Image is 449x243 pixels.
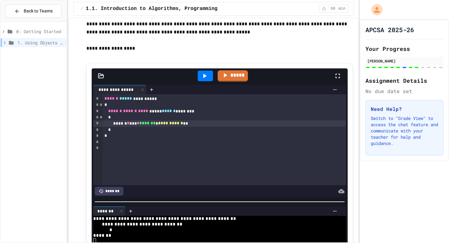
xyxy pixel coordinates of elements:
[86,5,263,12] span: 1.1. Introduction to Algorithms, Programming, and Compilers
[365,87,443,95] div: No due date set
[24,8,53,14] span: Back to Teams
[16,28,64,35] span: 0: Getting Started
[81,6,83,11] span: /
[367,58,442,64] div: [PERSON_NAME]
[6,4,61,18] button: Back to Teams
[365,2,384,17] div: My Account
[371,115,438,146] p: Switch to "Grade View" to access the chat feature and communicate with your teacher for help and ...
[365,25,414,34] h1: APCSA 2025-26
[365,44,443,53] h2: Your Progress
[328,6,338,11] span: 60
[17,39,64,46] span: 1. Using Objects and Methods
[371,105,438,113] h3: Need Help?
[365,76,443,85] h2: Assignment Details
[339,6,345,11] span: min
